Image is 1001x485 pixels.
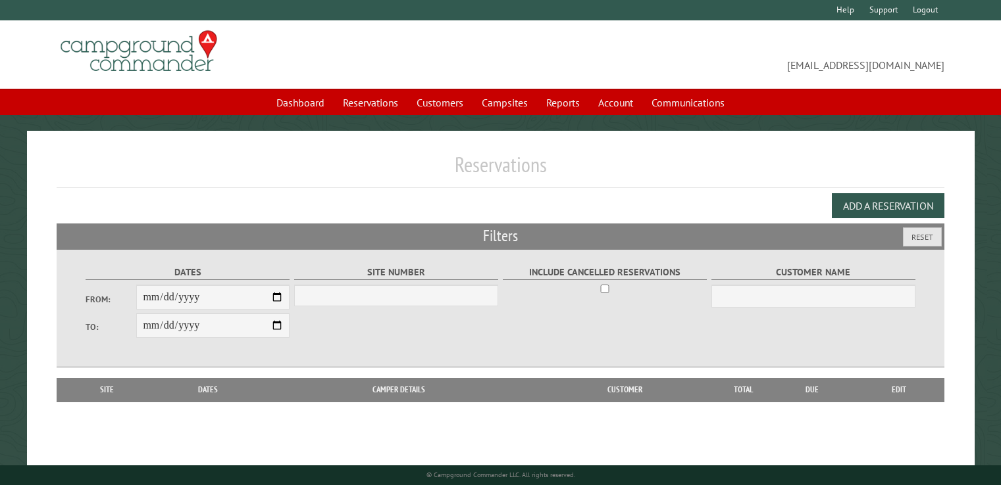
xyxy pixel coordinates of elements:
a: Dashboard [269,90,332,115]
th: Total [717,378,770,402]
th: Dates [151,378,265,402]
span: [EMAIL_ADDRESS][DOMAIN_NAME] [501,36,944,73]
th: Due [770,378,854,402]
a: Customers [409,90,471,115]
label: To: [86,321,137,333]
button: Add a Reservation [832,193,944,218]
button: Reset [903,227,942,246]
label: Customer Name [711,265,916,280]
th: Customer [532,378,717,402]
a: Reports [538,90,588,115]
a: Campsites [474,90,536,115]
a: Account [590,90,641,115]
a: Communications [644,90,732,115]
th: Edit [854,378,944,402]
small: © Campground Commander LLC. All rights reserved. [426,471,575,479]
label: From: [86,293,137,306]
a: Reservations [335,90,406,115]
label: Include Cancelled Reservations [503,265,707,280]
th: Camper Details [265,378,532,402]
label: Dates [86,265,290,280]
h1: Reservations [57,152,944,188]
h2: Filters [57,223,944,248]
label: Site Number [294,265,499,280]
th: Site [63,378,151,402]
img: Campground Commander [57,26,221,77]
